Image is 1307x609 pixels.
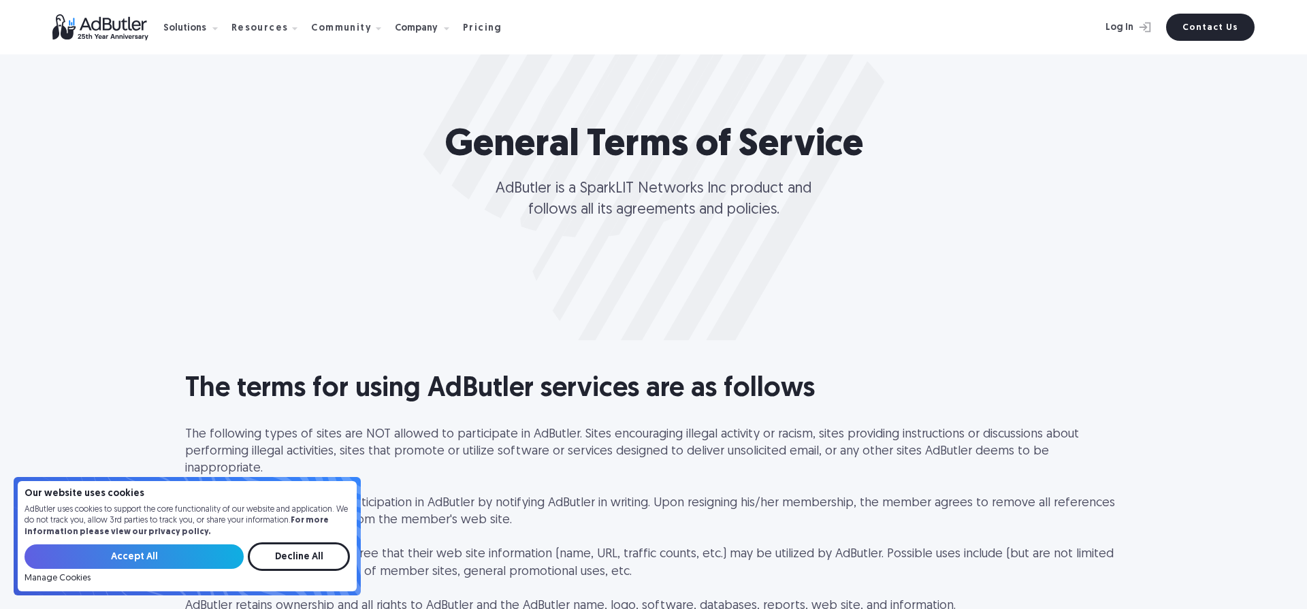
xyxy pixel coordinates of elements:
[25,542,350,583] form: Email Form
[395,6,460,49] div: Company
[463,21,513,33] a: Pricing
[163,24,206,33] div: Solutions
[248,542,350,571] input: Decline All
[231,6,309,49] div: Resources
[185,370,1122,408] h2: The terms for using AdButler services are as follows
[445,179,863,221] p: AdButler is a SparkLIT Networks Inc product and follows all its agreements and policies.
[25,574,91,583] a: Manage Cookies
[311,24,372,33] div: Community
[231,24,289,33] div: Resources
[463,24,502,33] div: Pricing
[311,6,392,49] div: Community
[1069,14,1158,41] a: Log In
[25,504,350,538] p: AdButler uses cookies to support the core functionality of our website and application. We do not...
[445,120,863,172] h1: General Terms of Service
[1166,14,1255,41] a: Contact Us
[163,6,229,49] div: Solutions
[395,24,438,33] div: Company
[25,544,244,569] input: Accept All
[25,489,350,499] h4: Our website uses cookies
